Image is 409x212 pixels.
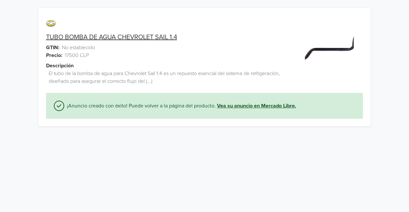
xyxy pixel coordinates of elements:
[46,51,62,59] span: Precio:
[65,51,89,59] span: 17500 CLP
[64,102,129,110] span: ¡Anuncio creado con éxito!
[62,44,95,51] span: No establecido
[49,70,295,85] span: El tubo de la bomba de agua para Chevrolet Sail 1.4 es un repuesto esencial del sistema de refrig...
[46,62,74,70] span: Descripción
[46,33,177,41] a: TUBO BOMBA DE AGUA CHEVROLET SAIL 1.4
[129,102,217,110] span: Puede volver a la página del producto.
[305,21,354,70] img: product_image
[217,102,296,110] a: Vea su anuncio en Mercado Libre.
[46,44,59,51] span: GTIN:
